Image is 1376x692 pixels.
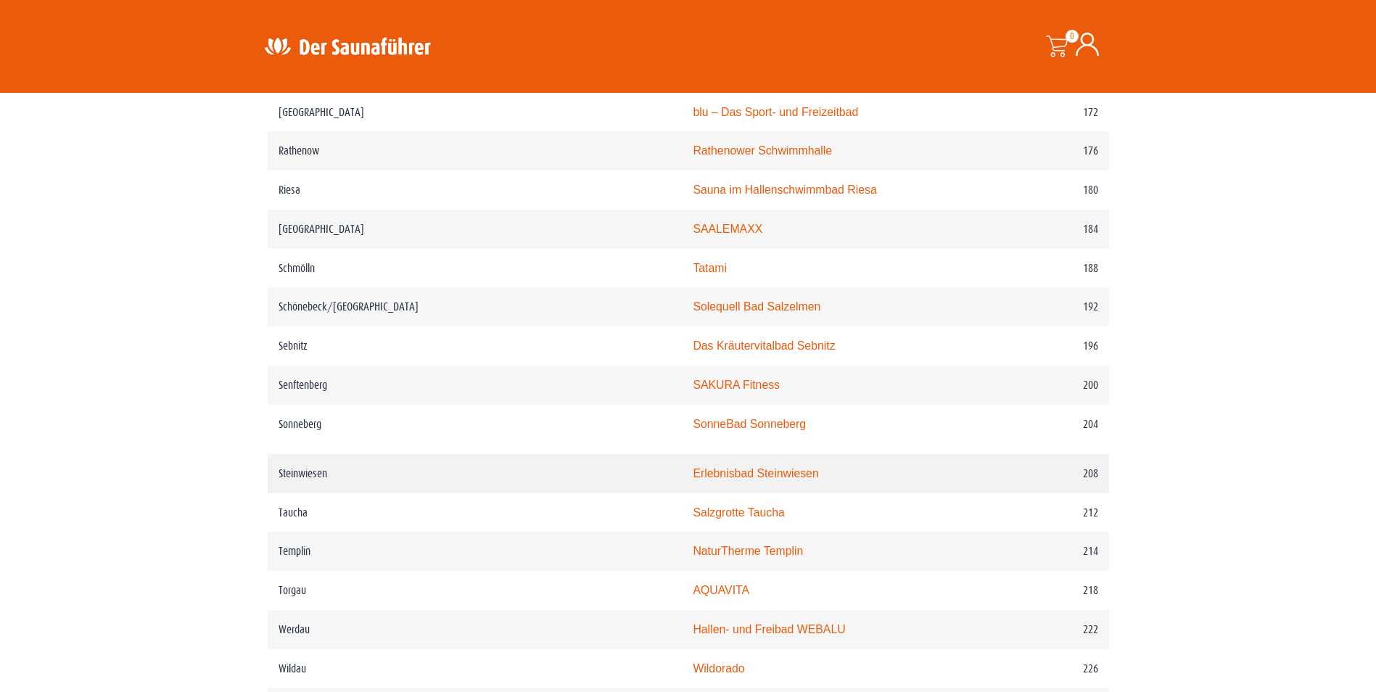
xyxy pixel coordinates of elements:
[693,339,835,352] a: Das Kräutervitalbad Sebnitz
[693,584,749,596] a: AQUAVITA
[977,493,1109,532] td: 212
[268,249,683,288] td: Schmölln
[977,287,1109,326] td: 192
[693,144,832,157] a: Rathenower Schwimmhalle
[268,454,683,493] td: Steinwiesen
[977,405,1109,454] td: 204
[268,405,683,454] td: Sonneberg
[693,623,845,635] a: Hallen- und Freibad WEBALU
[977,93,1109,132] td: 172
[268,532,683,571] td: Templin
[693,545,803,557] a: NaturTherme Templin
[977,649,1109,688] td: 226
[268,366,683,405] td: Senftenberg
[693,379,780,391] a: SAKURA Fitness
[268,210,683,249] td: [GEOGRAPHIC_DATA]
[977,610,1109,649] td: 222
[268,610,683,649] td: Werdau
[693,262,727,274] a: Tatami
[1066,30,1079,43] span: 0
[693,223,762,235] a: SAALEMAXX
[693,300,820,313] a: Solequell Bad Salzelmen
[693,106,858,118] a: blu – Das Sport- und Freizeitbad
[268,649,683,688] td: Wildau
[977,532,1109,571] td: 214
[977,249,1109,288] td: 188
[268,493,683,532] td: Taucha
[693,506,784,519] a: Salzgrotte Taucha
[977,454,1109,493] td: 208
[693,418,806,430] a: SonneBad Sonneberg
[268,287,683,326] td: Schönebeck/[GEOGRAPHIC_DATA]
[977,326,1109,366] td: 196
[977,131,1109,170] td: 176
[268,93,683,132] td: [GEOGRAPHIC_DATA]
[977,366,1109,405] td: 200
[268,131,683,170] td: Rathenow
[977,210,1109,249] td: 184
[977,571,1109,610] td: 218
[693,184,876,196] a: Sauna im Hallenschwimmbad Riesa
[693,662,744,675] a: Wildorado
[977,170,1109,210] td: 180
[693,467,818,479] a: Erlebnisbad Steinwiesen
[268,326,683,366] td: Sebnitz
[268,571,683,610] td: Torgau
[268,170,683,210] td: Riesa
